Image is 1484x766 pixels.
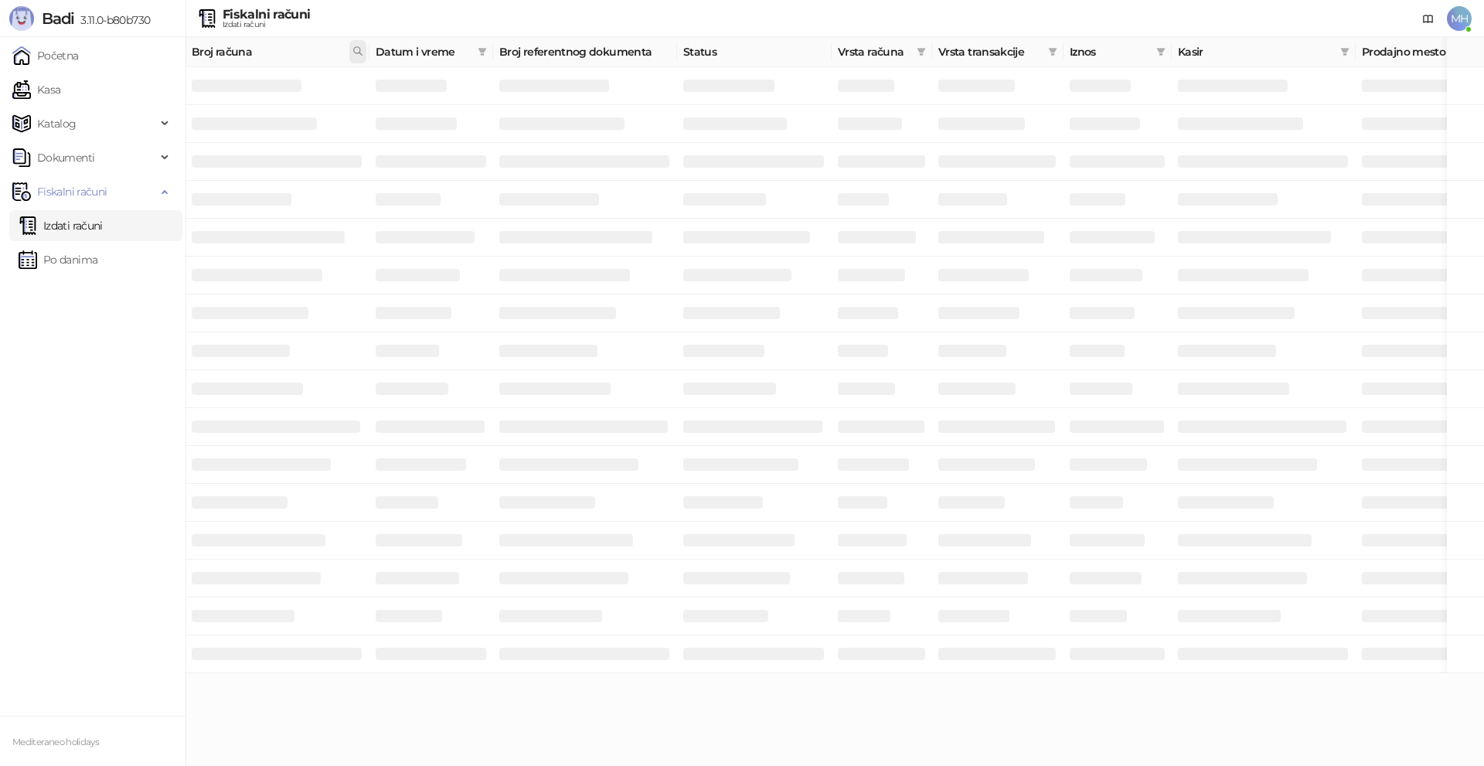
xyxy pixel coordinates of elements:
span: filter [917,47,926,56]
span: filter [475,40,490,63]
span: Kasir [1178,43,1334,60]
th: Vrsta računa [832,37,932,67]
span: filter [1337,40,1353,63]
span: Vrsta računa [838,43,910,60]
th: Vrsta transakcije [932,37,1064,67]
span: Dokumenti [37,142,94,173]
span: filter [1045,40,1060,63]
span: MH [1447,6,1472,31]
span: Fiskalni računi [37,176,107,207]
span: filter [1048,47,1057,56]
span: Datum i vreme [376,43,471,60]
a: Po danima [19,244,97,275]
th: Broj računa [185,37,369,67]
span: Broj računa [192,43,346,60]
span: Katalog [37,108,77,139]
a: Dokumentacija [1416,6,1441,31]
small: Mediteraneo holidays [12,737,99,747]
span: filter [914,40,929,63]
span: Iznos [1070,43,1150,60]
span: filter [1153,40,1169,63]
a: Kasa [12,74,60,105]
div: Izdati računi [223,21,310,29]
th: Kasir [1172,37,1356,67]
a: Izdati računi [19,210,103,241]
span: filter [1156,47,1166,56]
th: Status [677,37,832,67]
span: Vrsta transakcije [938,43,1042,60]
span: 3.11.0-b80b730 [74,13,150,27]
a: Početna [12,40,79,71]
th: Broj referentnog dokumenta [493,37,677,67]
span: Badi [42,9,74,28]
div: Fiskalni računi [223,9,310,21]
img: Logo [9,6,34,31]
span: filter [1340,47,1350,56]
span: filter [478,47,487,56]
